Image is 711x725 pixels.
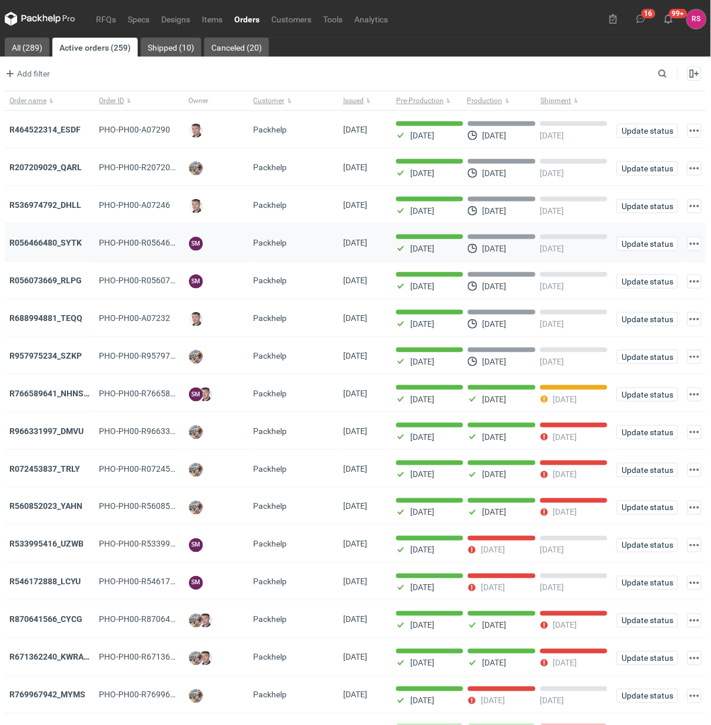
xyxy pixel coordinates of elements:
[338,91,391,110] button: Issued
[254,163,287,172] span: Packhelp
[410,696,434,706] p: [DATE]
[481,696,505,706] p: [DATE]
[317,12,348,26] a: Tools
[687,9,706,29] button: RS
[3,67,50,81] span: Add filter
[343,464,367,474] span: 03/09/2025
[617,199,678,213] button: Update status
[482,206,506,216] p: [DATE]
[94,91,184,110] button: Order ID
[482,508,506,517] p: [DATE]
[553,658,577,668] p: [DATE]
[687,388,702,402] button: Actions
[99,238,212,247] span: PHO-PH00-R056466480_SYTK
[540,545,564,555] p: [DATE]
[410,319,434,329] p: [DATE]
[254,653,287,662] span: Packhelp
[687,9,706,29] div: Rafał Stani
[343,238,367,247] span: 17/09/2025
[687,463,702,477] button: Actions
[99,690,216,700] span: PHO-PH00-R769967942_MYMS
[687,312,702,326] button: Actions
[348,12,394,26] a: Analytics
[343,163,367,172] span: 25/09/2025
[617,614,678,628] button: Update status
[9,96,46,105] span: Order name
[482,244,506,253] p: [DATE]
[687,576,702,590] button: Actions
[622,240,673,248] span: Update status
[687,124,702,138] button: Actions
[656,67,693,81] input: Search
[99,615,214,624] span: PHO-PH00-R870641566_CYCG
[687,501,702,515] button: Actions
[9,502,82,511] a: R560852023_YAHN
[254,276,287,285] span: Packhelp
[617,463,678,477] button: Update status
[482,131,506,140] p: [DATE]
[52,38,138,57] a: Active orders (259)
[122,12,155,26] a: Specs
[410,508,434,517] p: [DATE]
[687,689,702,703] button: Actions
[687,614,702,628] button: Actions
[9,653,132,662] a: R671362240_KWRA_QIOQ_ZFHA
[396,96,444,105] span: Pre-Production
[189,312,203,326] img: Maciej Sikora
[687,274,702,289] button: Actions
[617,350,678,364] button: Update status
[622,277,673,286] span: Update status
[617,237,678,251] button: Update status
[343,351,367,360] span: 09/09/2025
[204,38,269,57] a: Canceled (20)
[99,577,212,587] span: PHO-PH00-R546172888_LCYU
[622,390,673,399] span: Update status
[617,388,678,402] button: Update status
[99,426,215,436] span: PHO-PH00-R966331997_DMVU
[617,312,678,326] button: Update status
[540,206,564,216] p: [DATE]
[9,163,82,172] a: R207209029_QARL
[659,9,678,28] button: 99+
[9,313,82,323] a: R688994881_TEQQ
[9,200,81,210] a: R536974792_DHLL
[254,125,287,134] span: Packhelp
[189,96,209,105] span: Owner
[9,615,82,624] a: R870641566_CYCG
[189,538,203,552] figcaption: SM
[553,470,577,479] p: [DATE]
[343,653,367,662] span: 25/08/2025
[9,389,108,398] a: R766589641_NHNS_LUSD
[189,199,203,213] img: Maciej Sikora
[617,501,678,515] button: Update status
[343,577,367,587] span: 01/09/2025
[99,96,124,105] span: Order ID
[540,282,564,291] p: [DATE]
[622,504,673,512] span: Update status
[481,545,505,555] p: [DATE]
[622,579,673,587] span: Update status
[254,389,287,398] span: Packhelp
[553,508,577,517] p: [DATE]
[410,658,434,668] p: [DATE]
[254,539,287,549] span: Packhelp
[9,125,81,134] a: R464522314_ESDF
[249,91,338,110] button: Customer
[482,621,506,630] p: [DATE]
[9,351,82,360] a: R957975234_SZKP
[617,651,678,666] button: Update status
[2,67,51,81] button: Add filter
[196,12,228,26] a: Items
[228,12,265,26] a: Orders
[410,282,434,291] p: [DATE]
[343,426,367,436] span: 04/09/2025
[9,426,84,436] a: R966331997_DMVU
[622,541,673,549] span: Update status
[482,470,506,479] p: [DATE]
[254,690,287,700] span: Packhelp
